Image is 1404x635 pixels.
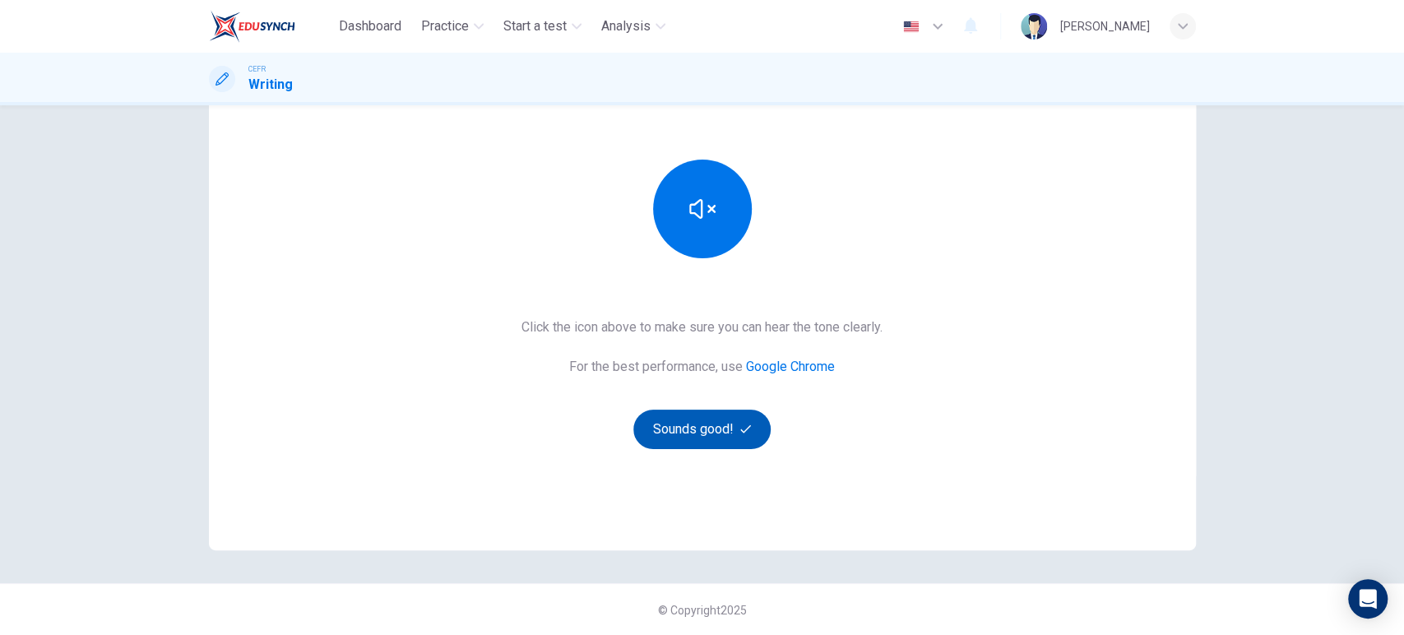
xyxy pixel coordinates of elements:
[503,16,567,36] span: Start a test
[633,410,772,449] button: Sounds good!
[248,63,266,75] span: CEFR
[248,75,293,95] h1: Writing
[421,16,469,36] span: Practice
[901,21,921,33] img: en
[569,357,835,377] h6: For the best performance, use
[415,12,490,41] button: Practice
[1060,16,1150,36] div: [PERSON_NAME]
[497,12,588,41] button: Start a test
[595,12,672,41] button: Analysis
[332,12,408,41] button: Dashboard
[658,604,747,617] span: © Copyright 2025
[209,10,295,43] img: EduSynch logo
[339,16,401,36] span: Dashboard
[209,10,333,43] a: EduSynch logo
[601,16,651,36] span: Analysis
[1348,579,1388,619] div: Open Intercom Messenger
[1021,13,1047,39] img: Profile picture
[746,359,835,374] a: Google Chrome
[521,317,883,337] h6: Click the icon above to make sure you can hear the tone clearly.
